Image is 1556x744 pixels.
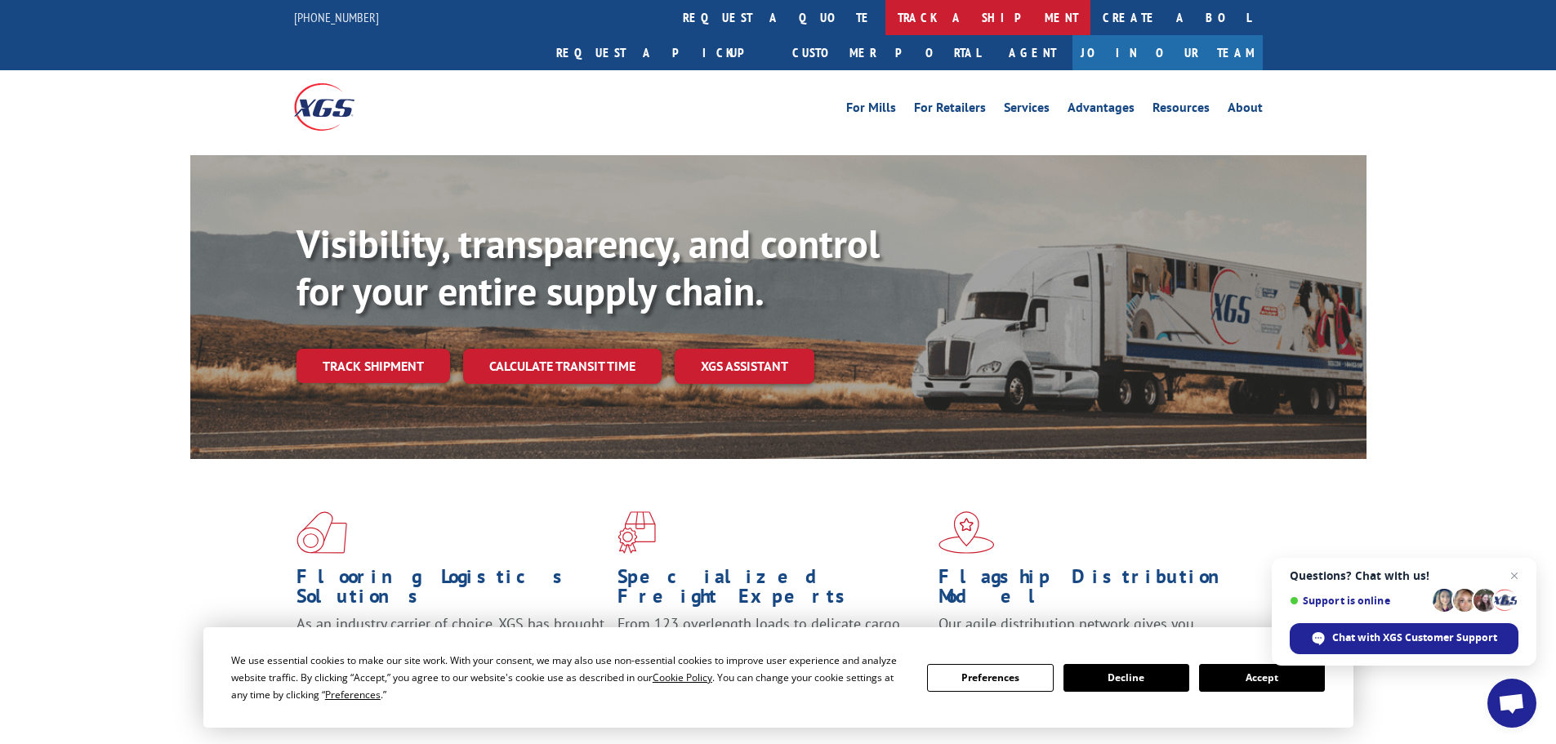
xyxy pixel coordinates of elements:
b: Visibility, transparency, and control for your entire supply chain. [296,218,880,316]
button: Accept [1199,664,1325,692]
span: As an industry carrier of choice, XGS has brought innovation and dedication to flooring logistics... [296,614,604,672]
a: Agent [992,35,1072,70]
span: Chat with XGS Customer Support [1290,623,1518,654]
a: Track shipment [296,349,450,383]
h1: Flagship Distribution Model [939,567,1247,614]
a: For Mills [846,101,896,119]
span: Our agile distribution network gives you nationwide inventory management on demand. [939,614,1239,653]
h1: Flooring Logistics Solutions [296,567,605,614]
img: xgs-icon-flagship-distribution-model-red [939,511,995,554]
div: Cookie Consent Prompt [203,627,1353,728]
img: xgs-icon-total-supply-chain-intelligence-red [296,511,347,554]
a: [PHONE_NUMBER] [294,9,379,25]
span: Support is online [1290,595,1427,607]
a: For Retailers [914,101,986,119]
span: Chat with XGS Customer Support [1332,630,1497,645]
img: xgs-icon-focused-on-flooring-red [617,511,656,554]
button: Decline [1063,664,1189,692]
button: Preferences [927,664,1053,692]
a: Resources [1153,101,1210,119]
a: About [1228,101,1263,119]
div: We use essential cookies to make our site work. With your consent, we may also use non-essential ... [231,652,907,703]
p: From 123 overlength loads to delicate cargo, our experienced staff knows the best way to move you... [617,614,926,687]
span: Questions? Chat with us! [1290,569,1518,582]
span: Preferences [325,688,381,702]
a: Services [1004,101,1050,119]
a: Advantages [1068,101,1135,119]
a: Open chat [1487,679,1536,728]
a: Request a pickup [544,35,780,70]
span: Cookie Policy [653,670,712,684]
a: XGS ASSISTANT [675,349,814,384]
a: Calculate transit time [463,349,662,384]
a: Join Our Team [1072,35,1263,70]
h1: Specialized Freight Experts [617,567,926,614]
a: Customer Portal [780,35,992,70]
